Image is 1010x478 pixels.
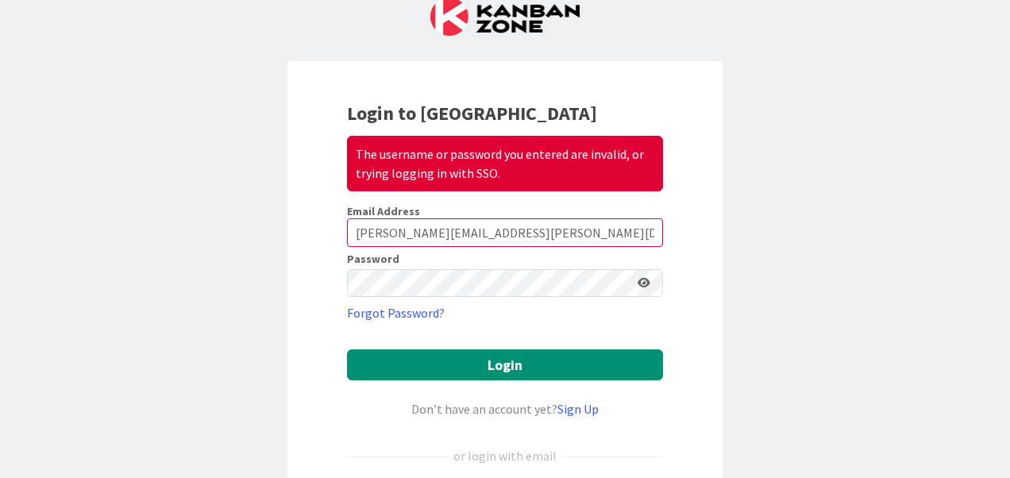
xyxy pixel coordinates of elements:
div: The username or password you entered are invalid, or trying logging in with SSO. [347,136,663,191]
label: Password [347,253,399,264]
b: Login to [GEOGRAPHIC_DATA] [347,101,597,125]
a: Sign Up [557,401,599,417]
label: Email Address [347,204,420,218]
div: or login with email [449,446,561,465]
div: Don’t have an account yet? [347,399,663,418]
a: Forgot Password? [347,303,445,322]
button: Login [347,349,663,380]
